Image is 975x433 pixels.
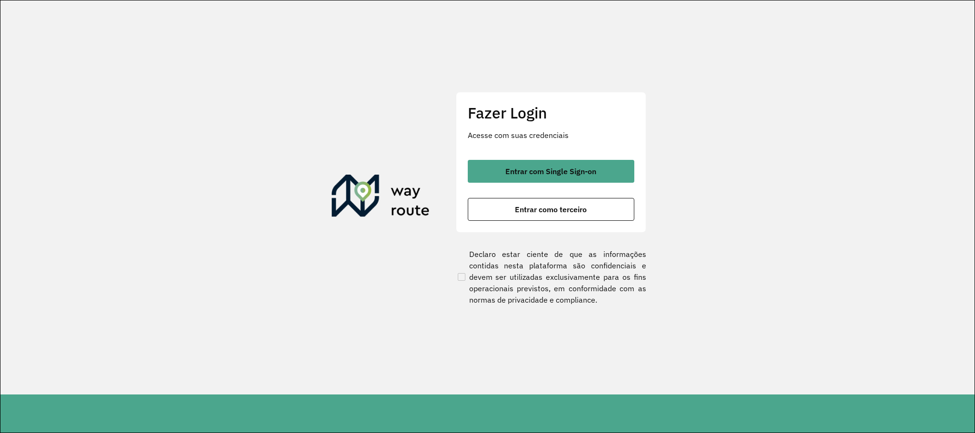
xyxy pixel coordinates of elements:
button: button [468,160,634,183]
button: button [468,198,634,221]
img: Roteirizador AmbevTech [332,175,430,220]
span: Entrar com Single Sign-on [505,167,596,175]
label: Declaro estar ciente de que as informações contidas nesta plataforma são confidenciais e devem se... [456,248,646,305]
p: Acesse com suas credenciais [468,129,634,141]
span: Entrar como terceiro [515,206,587,213]
h2: Fazer Login [468,104,634,122]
